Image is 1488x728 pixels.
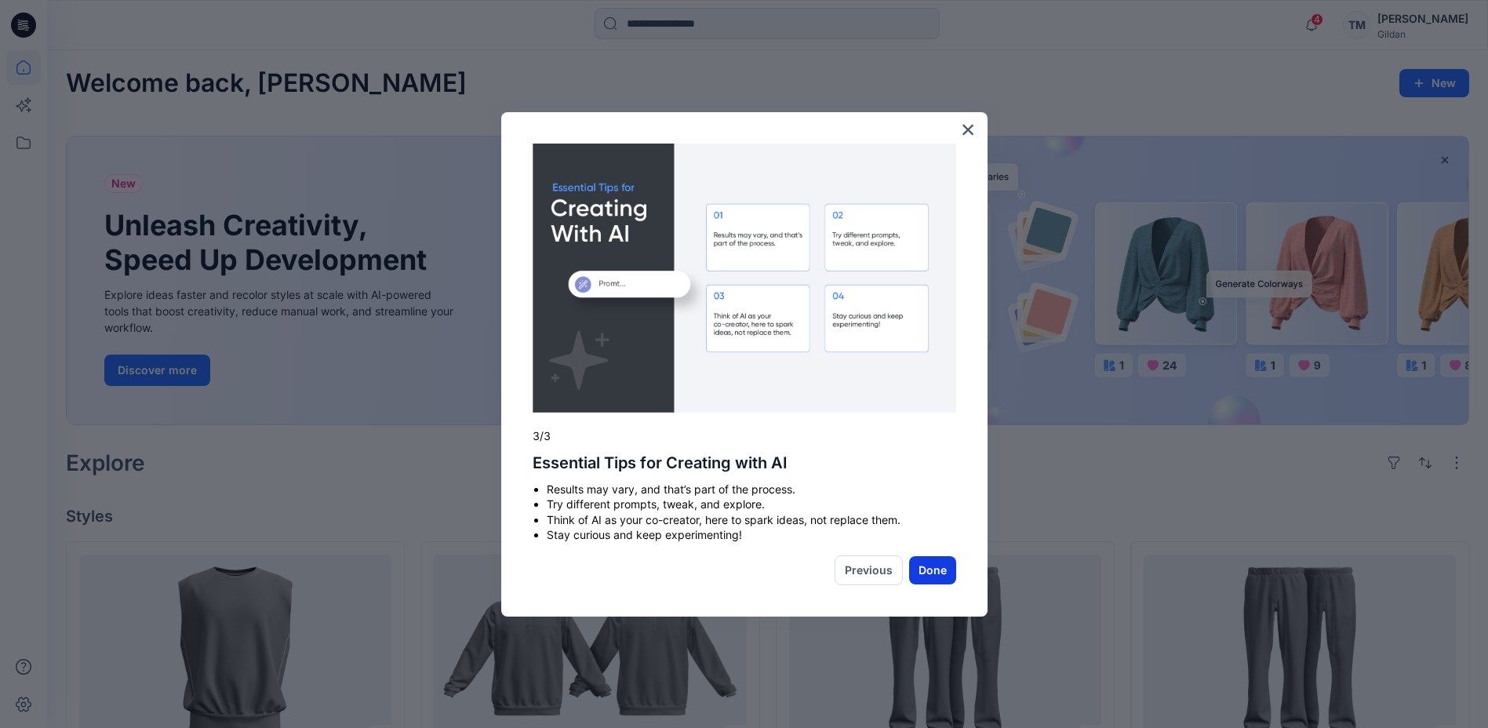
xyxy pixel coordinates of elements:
button: Done [909,556,956,584]
li: Think of AI as your co-creator, here to spark ideas, not replace them. [547,512,956,528]
h2: Essential Tips for Creating with AI [533,453,956,472]
li: Results may vary, and that’s part of the process. [547,482,956,497]
button: Previous [835,555,903,585]
button: Close [961,117,976,142]
li: Stay curious and keep experimenting! [547,527,956,543]
p: 3/3 [533,428,956,444]
li: Try different prompts, tweak, and explore. [547,497,956,512]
